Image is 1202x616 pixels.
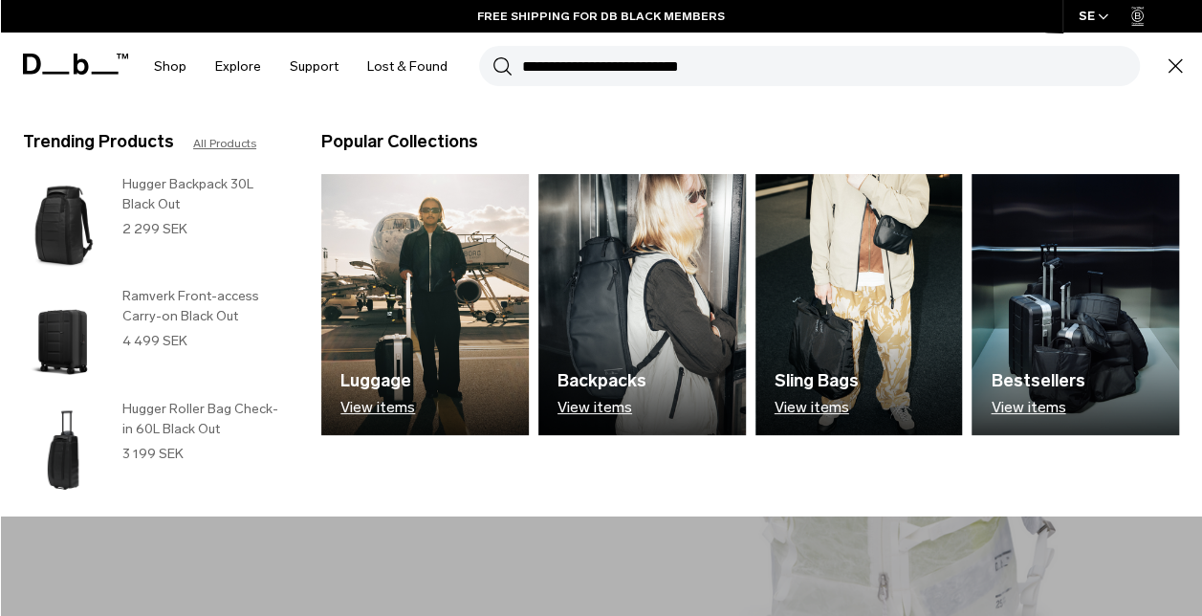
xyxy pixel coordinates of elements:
img: Db [755,174,963,435]
h3: Bestsellers [991,368,1084,394]
a: Explore [215,33,261,100]
img: Db [321,174,529,435]
img: Db [538,174,746,435]
a: Hugger Roller Bag Check-in 60L Black Out Hugger Roller Bag Check-in 60L Black Out 3 199 SEK [23,399,283,501]
a: Db Luggage View items [321,174,529,435]
p: View items [340,399,415,416]
h3: Hugger Roller Bag Check-in 60L Black Out [122,399,283,439]
a: Lost & Found [367,33,448,100]
a: Ramverk Front-access Carry-on Black Out Ramverk Front-access Carry-on Black Out 4 499 SEK [23,286,283,388]
p: View items [557,399,646,416]
a: Hugger Backpack 30L Black Out Hugger Backpack 30L Black Out 2 299 SEK [23,174,283,276]
a: FREE SHIPPING FOR DB BLACK MEMBERS [477,8,725,25]
a: Db Sling Bags View items [755,174,963,435]
span: 4 499 SEK [122,333,187,349]
nav: Main Navigation [140,33,462,100]
h3: Ramverk Front-access Carry-on Black Out [122,286,283,326]
a: Db Backpacks View items [538,174,746,435]
h3: Sling Bags [775,368,859,394]
img: Hugger Roller Bag Check-in 60L Black Out [23,399,103,501]
p: View items [775,399,859,416]
a: Support [290,33,339,100]
a: Db Bestsellers View items [972,174,1179,435]
p: View items [991,399,1084,416]
img: Hugger Backpack 30L Black Out [23,174,103,276]
span: 3 199 SEK [122,446,184,462]
h3: Popular Collections [321,129,478,155]
a: All Products [193,135,256,152]
img: Ramverk Front-access Carry-on Black Out [23,286,103,388]
span: 2 299 SEK [122,221,187,237]
h3: Backpacks [557,368,646,394]
h3: Hugger Backpack 30L Black Out [122,174,283,214]
a: Shop [154,33,186,100]
h3: Trending Products [23,129,174,155]
h3: Luggage [340,368,415,394]
img: Db [972,174,1179,435]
